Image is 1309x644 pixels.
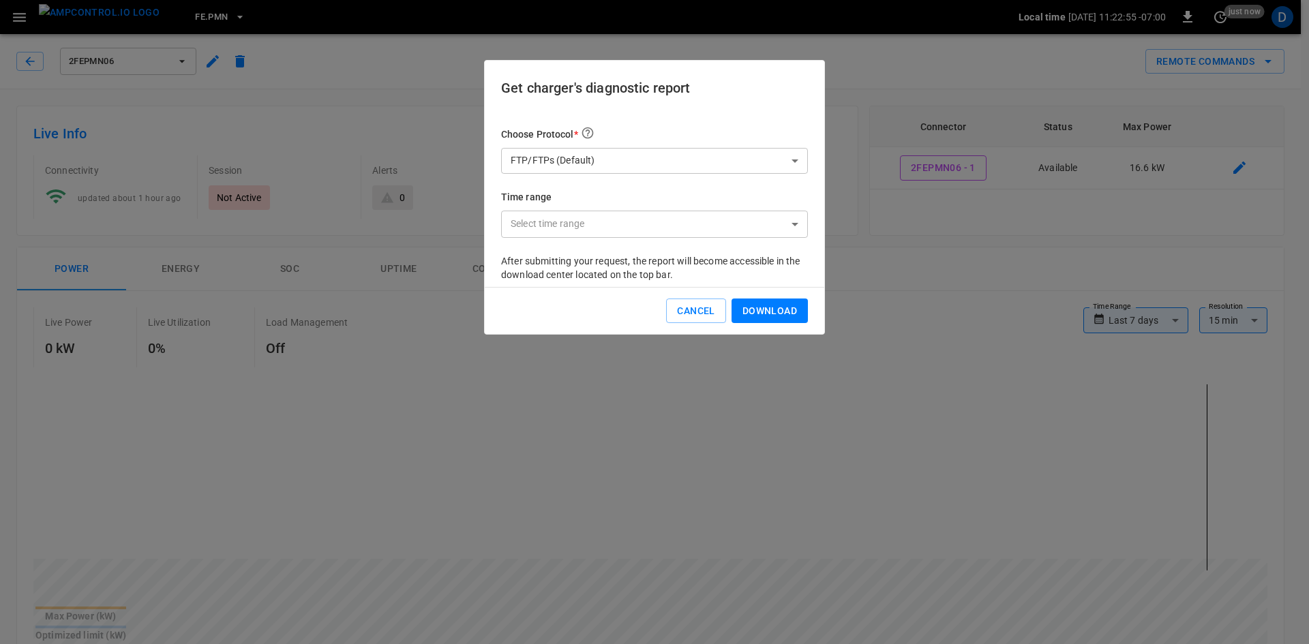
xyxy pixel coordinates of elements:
[501,254,808,281] p: After submitting your request, the report will become accessible in the download center located o...
[666,298,725,324] button: Cancel
[501,148,808,174] div: FTP/FTPs (Default)
[732,298,808,324] button: Download
[501,126,808,142] h6: Choose Protocol
[501,190,808,205] h6: Time range
[501,77,808,99] h6: Get charger's diagnostic report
